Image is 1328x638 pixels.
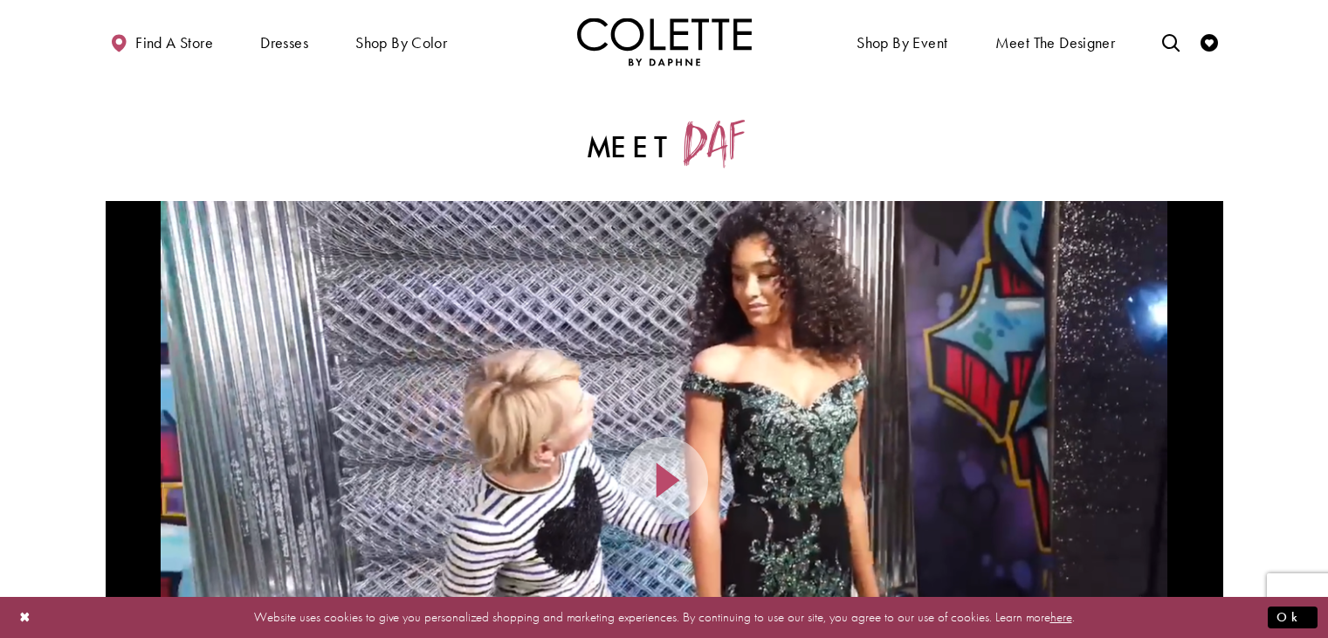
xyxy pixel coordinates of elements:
[682,120,739,165] span: Daf
[351,17,451,66] span: Shop by color
[995,34,1116,52] span: Meet the designer
[293,121,1036,165] h2: Meet
[577,17,752,66] img: Colette by Daphne
[10,602,40,633] button: Close Dialog
[135,34,213,52] span: Find a store
[1196,17,1222,66] a: Check Wishlist
[991,17,1120,66] a: Meet the designer
[1158,17,1184,66] a: Toggle search
[577,17,752,66] a: Visit Home Page
[126,606,1202,629] p: Website uses cookies to give you personalized shopping and marketing experiences. By continuing t...
[857,34,947,52] span: Shop By Event
[1050,608,1072,626] a: here
[621,437,708,524] button: Play Video
[852,17,952,66] span: Shop By Event
[256,17,313,66] span: Dresses
[1268,607,1318,628] button: Submit Dialog
[260,34,308,52] span: Dresses
[106,17,217,66] a: Find a store
[355,34,447,52] span: Shop by color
